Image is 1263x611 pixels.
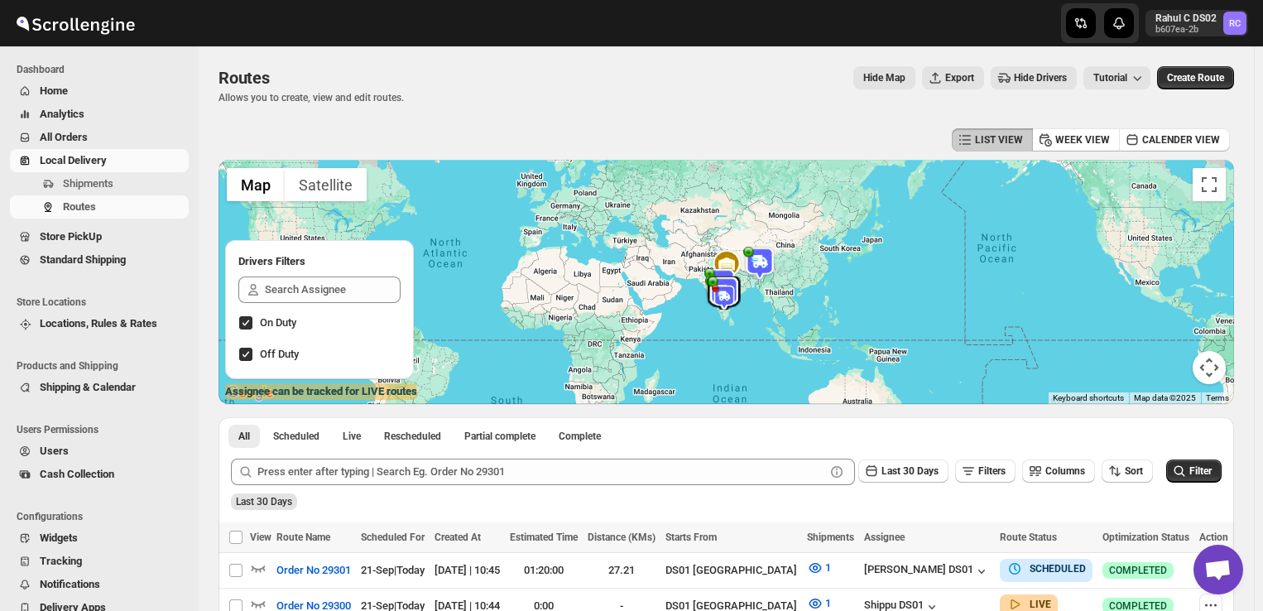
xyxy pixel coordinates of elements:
button: Columns [1022,459,1095,483]
span: Store Locations [17,296,190,309]
span: Analytics [40,108,84,120]
button: Tracking [10,550,189,573]
span: Scheduled [273,430,319,443]
div: Open chat [1193,545,1243,594]
span: Route Name [276,532,330,543]
span: Shipments [63,177,113,190]
h2: Drivers Filters [238,253,401,270]
button: Notifications [10,573,189,596]
span: 1 [825,561,831,574]
button: Export [922,66,984,89]
span: Rescheduled [384,430,441,443]
span: WEEK VIEW [1055,133,1110,147]
button: Hide Drivers [991,66,1077,89]
span: Filter [1189,465,1212,477]
span: Create Route [1167,71,1224,84]
button: Tutorial [1083,66,1150,89]
button: Show satellite imagery [285,168,367,201]
span: Local Delivery [40,154,107,166]
span: All Orders [40,131,88,143]
button: Filters [955,459,1016,483]
button: Shipments [10,172,189,195]
button: SCHEDULED [1006,560,1086,577]
div: [DATE] | 10:45 [435,562,500,579]
span: Widgets [40,532,78,544]
button: Home [10,79,189,103]
img: ScrollEngine [13,2,137,44]
span: Rahul C DS02 [1223,12,1246,35]
span: All [238,430,250,443]
a: Open this area in Google Maps (opens a new window) [223,382,277,404]
button: Map action label [853,66,915,89]
div: 01:20:00 [510,562,578,579]
span: Tutorial [1093,72,1127,84]
span: Assignee [864,532,905,543]
span: View [250,532,271,543]
span: Partial complete [464,430,535,443]
span: On Duty [260,316,296,329]
span: Tracking [40,555,82,567]
button: Show street map [227,168,285,201]
button: [PERSON_NAME] DS01 [864,563,990,580]
b: LIVE [1030,599,1051,610]
span: Route Status [1000,532,1057,543]
button: Map camera controls [1193,351,1226,384]
span: Filters [978,465,1006,477]
span: Live [343,430,361,443]
span: Shipments [807,532,854,543]
button: WEEK VIEW [1032,128,1120,152]
button: Widgets [10,527,189,550]
span: Columns [1045,465,1085,477]
span: Home [40,84,68,97]
span: 1 [825,597,831,609]
span: COMPLETED [1109,564,1167,577]
button: 1 [797,555,841,581]
button: Routes [10,195,189,219]
button: CALENDER VIEW [1119,128,1230,152]
span: Complete [559,430,601,443]
span: Dashboard [17,63,190,76]
span: Shipping & Calendar [40,381,136,393]
button: Keyboard shortcuts [1053,392,1124,404]
p: Rahul C DS02 [1155,12,1217,25]
span: Last 30 Days [881,465,939,477]
input: Search Assignee [265,277,401,303]
span: Map data ©2025 [1134,393,1196,402]
span: Action [1199,532,1228,543]
span: Routes [219,68,270,88]
span: Order No 29301 [276,562,351,579]
button: Create Route [1157,66,1234,89]
button: Filter [1166,459,1222,483]
span: LIST VIEW [975,133,1023,147]
label: Assignee can be tracked for LIVE routes [225,383,417,400]
span: Standard Shipping [40,253,126,266]
button: All Orders [10,126,189,149]
span: 21-Sep | Today [361,564,425,576]
text: RC [1229,18,1241,29]
span: Locations, Rules & Rates [40,317,157,330]
button: Cash Collection [10,463,189,486]
span: Hide Drivers [1014,71,1067,84]
span: Users Permissions [17,423,190,436]
span: Sort [1125,465,1143,477]
b: SCHEDULED [1030,563,1086,575]
span: Notifications [40,578,100,590]
span: Optimization Status [1102,532,1189,543]
span: Distance (KMs) [588,532,656,543]
span: Scheduled For [361,532,425,543]
p: b607ea-2b [1155,25,1217,35]
span: Created At [435,532,481,543]
span: Estimated Time [510,532,578,543]
span: CALENDER VIEW [1142,133,1220,147]
img: Google [223,382,277,404]
button: LIST VIEW [952,128,1033,152]
button: Users [10,440,189,463]
span: Configurations [17,510,190,523]
button: Last 30 Days [858,459,948,483]
button: Sort [1102,459,1153,483]
button: Locations, Rules & Rates [10,312,189,335]
input: Press enter after typing | Search Eg. Order No 29301 [257,459,825,485]
span: Off Duty [260,348,299,360]
div: 27.21 [588,562,656,579]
